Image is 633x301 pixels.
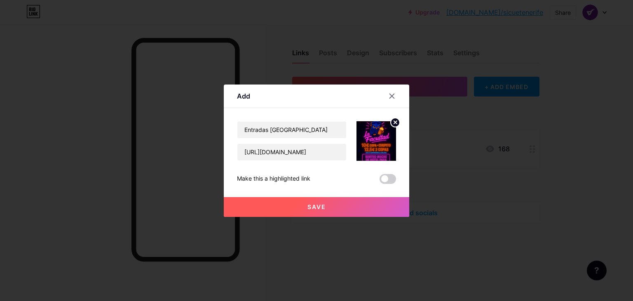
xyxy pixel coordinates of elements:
[307,203,326,210] span: Save
[224,197,409,217] button: Save
[237,144,346,160] input: URL
[237,91,250,101] div: Add
[356,121,396,161] img: link_thumbnail
[237,122,346,138] input: Title
[237,174,310,184] div: Make this a highlighted link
